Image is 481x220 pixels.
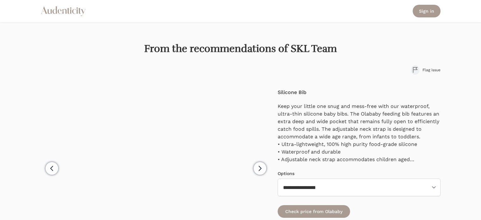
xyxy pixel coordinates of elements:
[422,67,441,72] span: Flag issue
[413,5,441,17] a: Sign in
[278,171,294,176] label: Options
[278,89,441,96] h4: Silicone Bib
[278,156,441,163] p: • Adjustable neck strap accommodates children aged [DEMOGRAPHIC_DATA] months and up
[278,148,441,156] p: • Waterproof and durable
[40,42,441,55] h1: From the recommendations of SKL Team
[278,103,441,141] p: Keep your little one snug and mess-free with our waterproof, ultra-thin silicone baby bibs. The O...
[278,141,441,148] p: • Ultra-lightweight, 100% high purity food-grade silicone
[411,65,441,75] button: Flag issue
[278,205,350,218] a: Check price from Olababy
